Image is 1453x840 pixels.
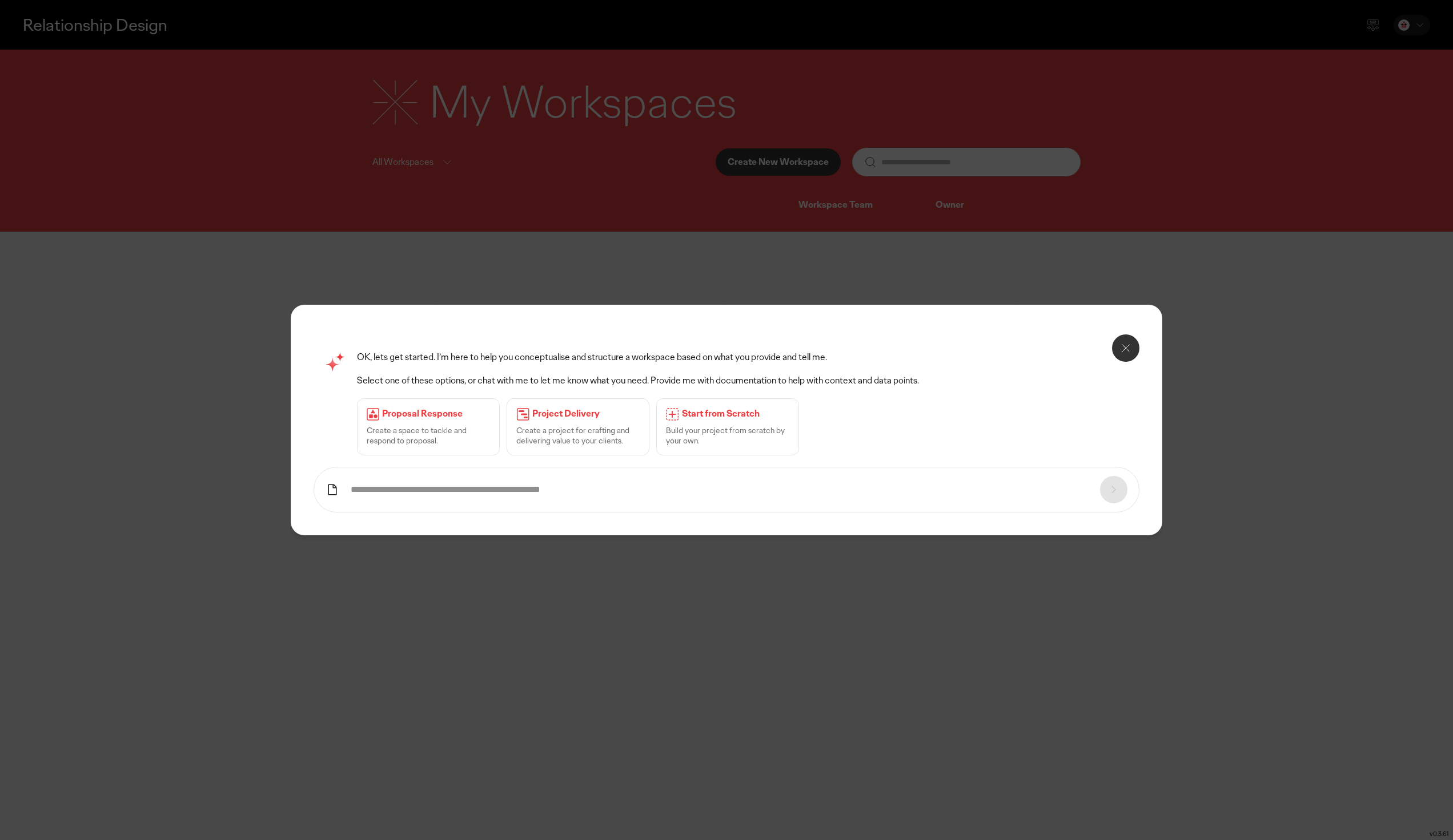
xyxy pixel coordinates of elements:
[666,425,789,446] p: Build your project from scratch by your own.
[382,408,490,420] p: Proposal Response
[367,425,490,446] p: Create a space to tackle and respond to proposal.
[532,408,640,420] p: Project Delivery
[357,375,937,387] p: Select one of these options, or chat with me to let me know what you need. Provide me with docume...
[357,352,937,364] p: OK, lets get started. I’m here to help you conceptualise and structure a workspace based on what ...
[682,408,789,420] p: Start from Scratch
[516,425,640,446] p: Create a project for crafting and delivering value to your clients.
